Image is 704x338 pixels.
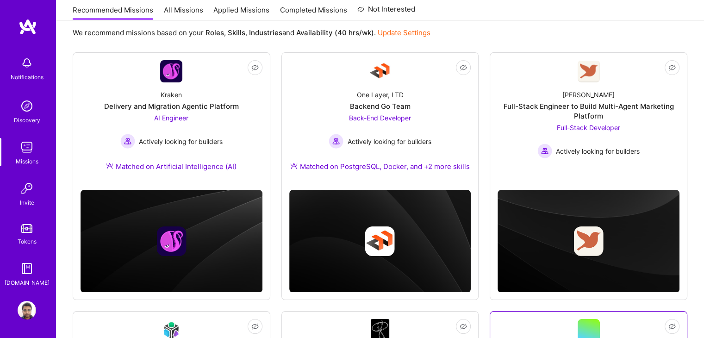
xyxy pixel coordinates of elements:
i: icon EyeClosed [668,64,676,71]
p: We recommend missions based on your , , and . [73,28,430,38]
img: Actively looking for builders [120,134,135,149]
a: Company LogoOne Layer, LTDBackend Go TeamBack-End Developer Actively looking for buildersActively... [289,60,471,182]
img: Company logo [156,226,186,256]
img: bell [18,54,36,72]
img: teamwork [18,138,36,156]
i: icon EyeClosed [251,323,259,330]
i: icon EyeClosed [460,323,467,330]
a: All Missions [164,5,203,20]
i: icon EyeClosed [460,64,467,71]
div: Kraken [161,90,182,100]
img: Company Logo [578,61,600,82]
a: Completed Missions [280,5,347,20]
i: icon EyeClosed [668,323,676,330]
img: Company Logo [369,60,391,82]
span: Actively looking for builders [347,137,431,146]
span: Back-End Developer [349,114,411,122]
a: Not Interested [357,4,415,20]
div: Invite [20,198,34,207]
img: Actively looking for builders [537,144,552,158]
span: Actively looking for builders [556,146,640,156]
img: discovery [18,97,36,115]
a: Recommended Missions [73,5,153,20]
div: Full-Stack Engineer to Build Multi-Agent Marketing Platform [498,101,679,121]
b: Skills [228,28,245,37]
img: cover [289,190,471,293]
img: Ateam Purple Icon [106,162,113,169]
img: Company logo [365,226,395,256]
img: Invite [18,179,36,198]
div: Backend Go Team [349,101,410,111]
a: Company Logo[PERSON_NAME]Full-Stack Engineer to Build Multi-Agent Marketing PlatformFull-Stack De... [498,60,679,172]
img: cover [81,190,262,293]
div: One Layer, LTD [356,90,403,100]
div: Matched on Artificial Intelligence (AI) [106,162,237,171]
div: [PERSON_NAME] [562,90,615,100]
div: Delivery and Migration Agentic Platform [104,101,239,111]
img: Company Logo [160,60,182,82]
img: User Avatar [18,301,36,319]
span: Actively looking for builders [139,137,223,146]
img: Actively looking for builders [329,134,343,149]
div: Notifications [11,72,44,82]
div: Matched on PostgreSQL, Docker, and +2 more skills [290,162,470,171]
a: User Avatar [15,301,38,319]
div: Discovery [14,115,40,125]
a: Company LogoKrakenDelivery and Migration Agentic PlatformAI Engineer Actively looking for builder... [81,60,262,182]
b: Availability (40 hrs/wk) [296,28,374,37]
div: [DOMAIN_NAME] [5,278,50,288]
div: Tokens [18,237,37,246]
span: Full-Stack Developer [557,124,620,131]
span: AI Engineer [154,114,188,122]
img: guide book [18,259,36,278]
b: Industries [249,28,282,37]
a: Update Settings [378,28,430,37]
img: Ateam Purple Icon [290,162,298,169]
img: Company logo [574,226,604,256]
img: tokens [21,224,32,233]
i: icon EyeClosed [251,64,259,71]
b: Roles [206,28,224,37]
img: logo [19,19,37,35]
img: cover [498,190,679,293]
div: Missions [16,156,38,166]
a: Applied Missions [213,5,269,20]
